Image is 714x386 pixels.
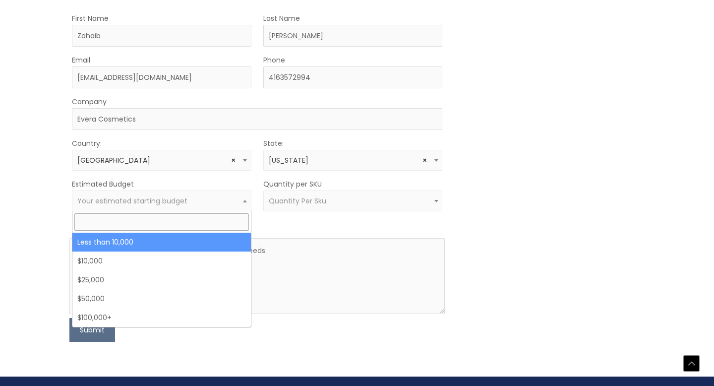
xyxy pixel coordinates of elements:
span: Remove all items [422,156,427,165]
button: Submit [69,318,115,342]
span: Remove all items [231,156,236,165]
span: Texas [263,150,443,171]
li: $25,000 [72,270,251,289]
li: $50,000 [72,289,251,308]
label: Phone [263,54,285,66]
label: Email [72,54,90,66]
span: United States [77,156,245,165]
label: Country: [72,137,102,150]
label: First Name [72,12,109,25]
input: Enter Your Phone Number [263,66,443,88]
input: First Name [72,25,251,47]
input: Company Name [72,108,443,130]
label: Company [72,95,107,108]
label: Estimated Budget [72,178,134,191]
label: Last Name [263,12,300,25]
span: Quantity Per Sku [269,196,326,206]
span: Your estimated starting budget [77,196,187,206]
span: United States [72,150,251,171]
label: State: [263,137,284,150]
label: Quantity per SKU [263,178,322,191]
span: Texas [269,156,437,165]
li: $100,000+ [72,308,251,327]
input: Last Name [263,25,443,47]
li: Less than 10,000 [72,233,251,252]
li: $10,000 [72,252,251,270]
input: Enter Your Email [72,66,251,88]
